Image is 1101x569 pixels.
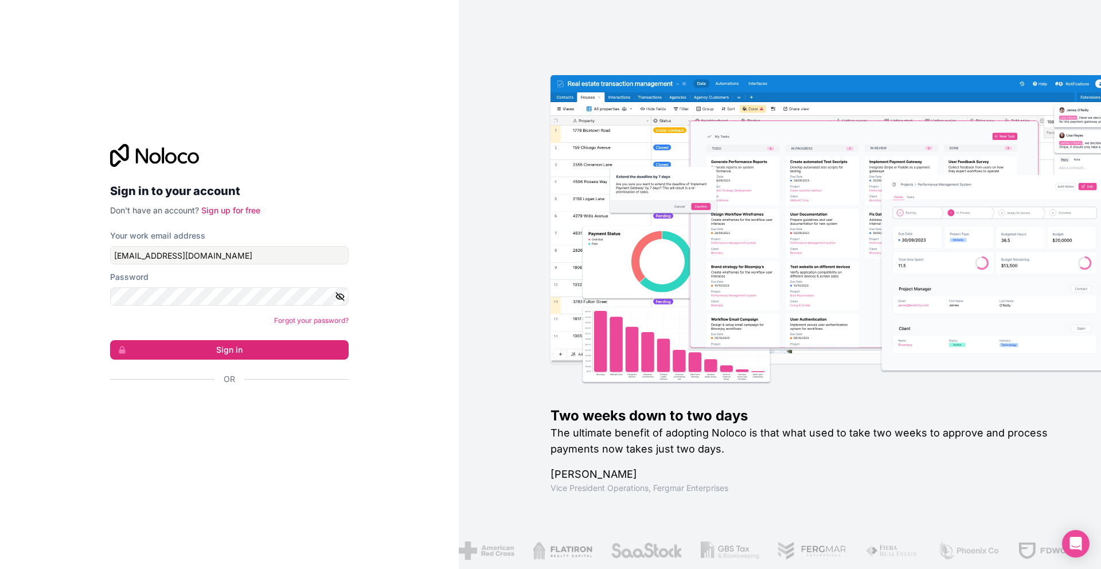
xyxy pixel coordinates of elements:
label: Your work email address [110,230,205,241]
input: Email address [110,246,349,264]
img: /assets/flatiron-C8eUkumj.png [530,541,590,560]
a: Forgot your password? [274,316,349,325]
img: /assets/phoenix-BREaitsQ.png [935,541,997,560]
h1: Vice President Operations , Fergmar Enterprises [550,482,1064,494]
h1: [PERSON_NAME] [550,466,1064,482]
span: Don't have an account? [110,205,199,215]
label: Password [110,271,149,283]
h1: Two weeks down to two days [550,407,1064,425]
a: Sign up for free [201,205,260,215]
h2: Sign in to your account [110,181,349,201]
iframe: Knop Inloggen met Google [104,397,345,423]
img: /assets/fiera-fwj2N5v4.png [863,541,917,560]
img: /assets/fdworks-Bi04fVtw.png [1015,541,1082,560]
h2: The ultimate benefit of adopting Noloco is that what used to take two weeks to approve and proces... [550,425,1064,457]
img: /assets/gbstax-C-GtDUiK.png [698,541,757,560]
img: /assets/american-red-cross-BAupjrZR.png [456,541,512,560]
div: Open Intercom Messenger [1062,530,1090,558]
img: /assets/fergmar-CudnrXN5.png [775,541,845,560]
img: /assets/saastock-C6Zbiodz.png [608,541,680,560]
input: Password [110,287,349,306]
button: Sign in [110,340,349,360]
span: Or [224,373,235,385]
